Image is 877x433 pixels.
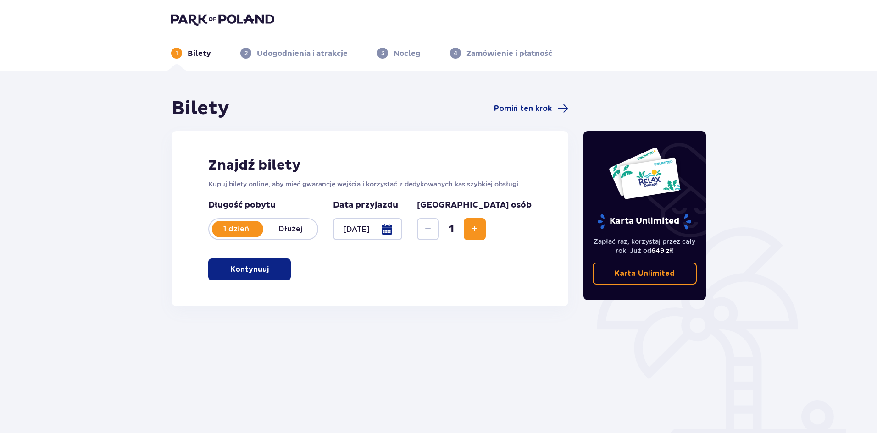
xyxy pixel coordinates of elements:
[208,200,318,211] p: Długość pobytu
[441,222,462,236] span: 1
[208,157,532,174] h2: Znajdź bilety
[651,247,672,254] span: 649 zł
[417,200,532,211] p: [GEOGRAPHIC_DATA] osób
[244,49,248,57] p: 2
[230,264,269,274] p: Kontynuuj
[454,49,457,57] p: 4
[208,258,291,280] button: Kontynuuj
[494,103,568,114] a: Pomiń ten krok
[464,218,486,240] button: Increase
[188,49,211,59] p: Bilety
[597,214,692,230] p: Karta Unlimited
[176,49,178,57] p: 1
[381,49,384,57] p: 3
[394,49,421,59] p: Nocleg
[257,49,348,59] p: Udogodnienia i atrakcje
[172,97,229,120] h1: Bilety
[208,180,532,189] p: Kupuj bilety online, aby mieć gwarancję wejścia i korzystać z dedykowanych kas szybkiej obsługi.
[593,237,697,255] p: Zapłać raz, korzystaj przez cały rok. Już od !
[263,224,317,234] p: Dłużej
[333,200,398,211] p: Data przyjazdu
[171,13,274,26] img: Park of Poland logo
[593,263,697,285] a: Karta Unlimited
[466,49,552,59] p: Zamówienie i płatność
[209,224,263,234] p: 1 dzień
[494,104,552,114] span: Pomiń ten krok
[615,269,675,279] p: Karta Unlimited
[417,218,439,240] button: Decrease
